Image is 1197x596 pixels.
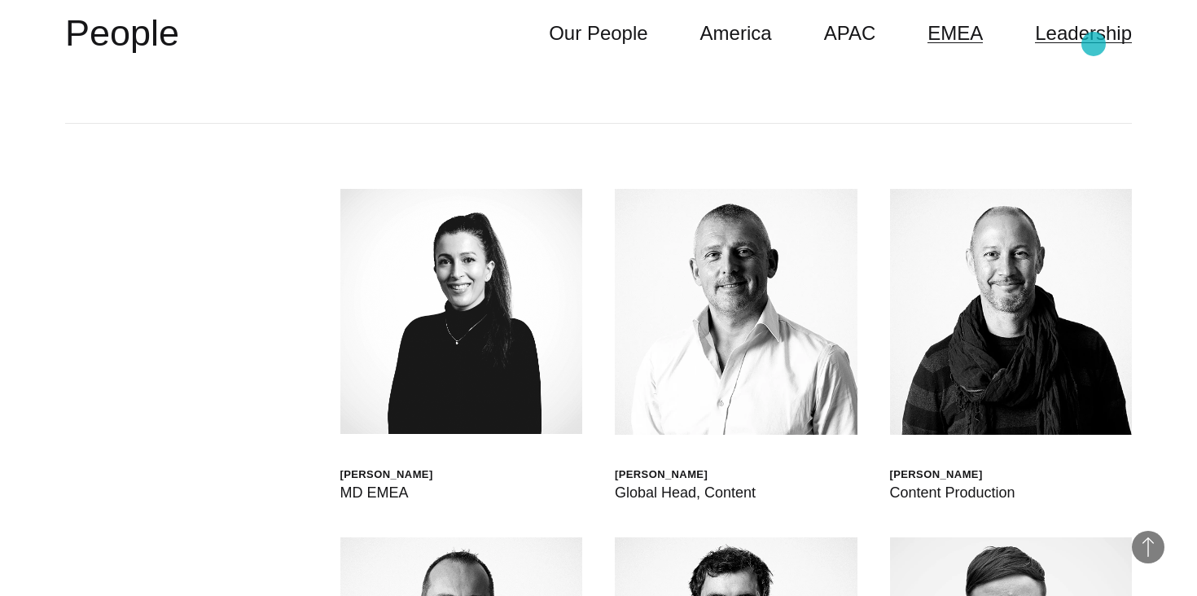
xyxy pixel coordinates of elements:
img: James Graves [890,189,1133,435]
div: Content Production [890,481,1015,504]
button: Back to Top [1132,531,1164,563]
a: Leadership [1035,18,1132,49]
a: America [700,18,772,49]
div: MD EMEA [340,481,433,504]
h2: People [65,9,179,58]
div: Global Head, Content [615,481,756,504]
img: HELEN JOANNA WOOD [340,189,583,434]
div: [PERSON_NAME] [890,467,1015,481]
a: Our People [549,18,647,49]
img: Steve Waller [615,189,857,435]
div: [PERSON_NAME] [615,467,756,481]
div: [PERSON_NAME] [340,467,433,481]
a: EMEA [927,18,983,49]
a: APAC [824,18,876,49]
